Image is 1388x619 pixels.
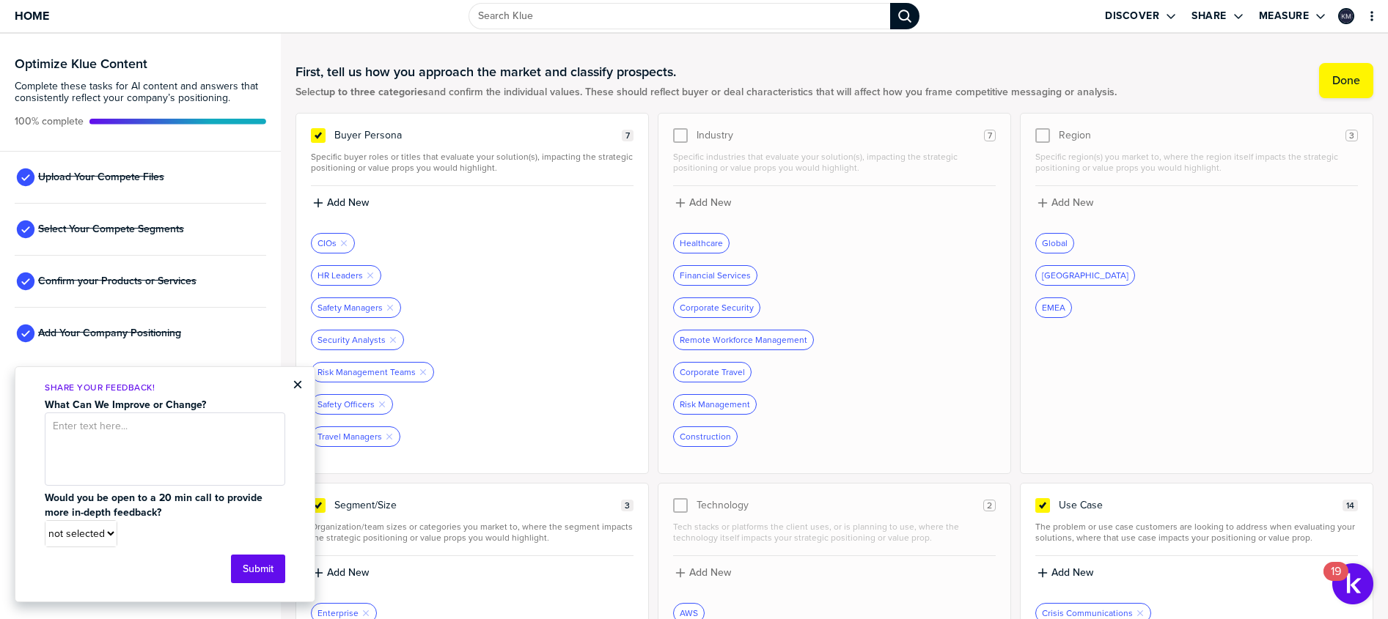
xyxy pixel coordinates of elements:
[45,397,206,412] strong: What Can We Improve or Change?
[673,152,996,174] span: Specific industries that evaluate your solution(s), impacting the strategic positioning or value ...
[295,86,1117,98] span: Select and confirm the individual values. These should reflect buyer or deal characteristics that...
[469,3,890,29] input: Search Klue
[697,130,733,141] span: Industry
[697,500,749,511] span: Technology
[1337,7,1356,26] a: Edit Profile
[987,500,992,511] span: 2
[1332,73,1360,88] label: Done
[366,271,375,280] button: Remove Tag
[334,500,397,511] span: Segment/Size
[1051,566,1093,579] label: Add New
[15,10,49,22] span: Home
[689,196,731,210] label: Add New
[689,566,731,579] label: Add New
[1191,10,1227,23] label: Share
[1035,522,1358,544] span: The problem or use case customers are looking to address when evaluating your solutions, where th...
[327,566,369,579] label: Add New
[385,432,394,441] button: Remove Tag
[295,63,1117,81] h1: First, tell us how you approach the market and classify prospects.
[1059,130,1091,141] span: Region
[625,500,630,511] span: 3
[1059,500,1103,511] span: Use Case
[311,522,634,544] span: Organization/team sizes or categories you market to, where the segment impacts the strategic posi...
[334,130,402,141] span: Buyer Persona
[45,490,265,520] strong: Would you be open to a 20 min call to provide more in-depth feedback?
[361,609,370,618] button: Remove Tag
[673,522,996,544] span: Tech stacks or platforms the client uses, or is planning to use, where the technology itself impa...
[1346,500,1354,511] span: 14
[890,3,919,29] div: Search Klue
[1340,10,1353,23] img: 84cfbf81ba379cda479af9dee77e49c5-sml.png
[38,171,164,183] span: Upload Your Compete Files
[45,382,285,394] p: Share Your Feedback!
[378,400,386,409] button: Remove Tag
[38,223,184,235] span: Select Your Compete Segments
[15,57,266,70] h3: Optimize Klue Content
[1105,10,1159,23] label: Discover
[231,555,285,583] button: Submit
[327,196,369,210] label: Add New
[1331,571,1341,590] div: 19
[386,303,394,312] button: Remove Tag
[1349,130,1354,141] span: 3
[1035,152,1358,174] span: Specific region(s) you market to, where the region itself impacts the strategic positioning or va...
[389,336,397,344] button: Remove Tag
[38,275,197,287] span: Confirm your Products or Services
[1332,563,1373,604] button: Open Resource Center, 19 new notifications
[419,368,427,377] button: Remove Tag
[15,116,84,127] span: Active
[38,327,181,339] span: Add Your Company Positioning
[625,130,630,141] span: 7
[988,130,992,141] span: 7
[1338,8,1354,24] div: Kacie McDonald
[293,376,303,393] button: Close
[323,84,428,100] strong: up to three categories
[311,152,634,174] span: Specific buyer roles or titles that evaluate your solution(s), impacting the strategic positionin...
[1136,609,1145,618] button: Remove Tag
[15,81,266,104] span: Complete these tasks for AI content and answers that consistently reflect your company’s position...
[339,239,348,248] button: Remove Tag
[1051,196,1093,210] label: Add New
[1259,10,1310,23] label: Measure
